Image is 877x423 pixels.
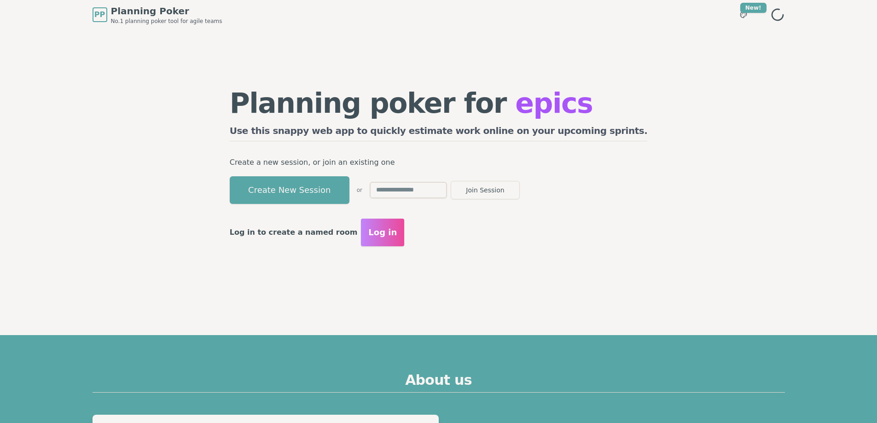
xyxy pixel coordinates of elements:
h1: Planning poker for [230,89,648,117]
span: epics [515,87,592,119]
button: Log in [361,219,404,246]
span: Planning Poker [111,5,222,17]
div: New! [740,3,767,13]
button: New! [735,6,752,23]
button: Create New Session [230,176,349,204]
a: PPPlanning PokerNo.1 planning poker tool for agile teams [93,5,222,25]
p: Create a new session, or join an existing one [230,156,648,169]
span: No.1 planning poker tool for agile teams [111,17,222,25]
span: or [357,186,362,194]
span: PP [94,9,105,20]
p: Log in to create a named room [230,226,358,239]
h2: Use this snappy web app to quickly estimate work online on your upcoming sprints. [230,124,648,141]
h2: About us [93,372,785,393]
span: Log in [368,226,397,239]
button: Join Session [451,181,520,199]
